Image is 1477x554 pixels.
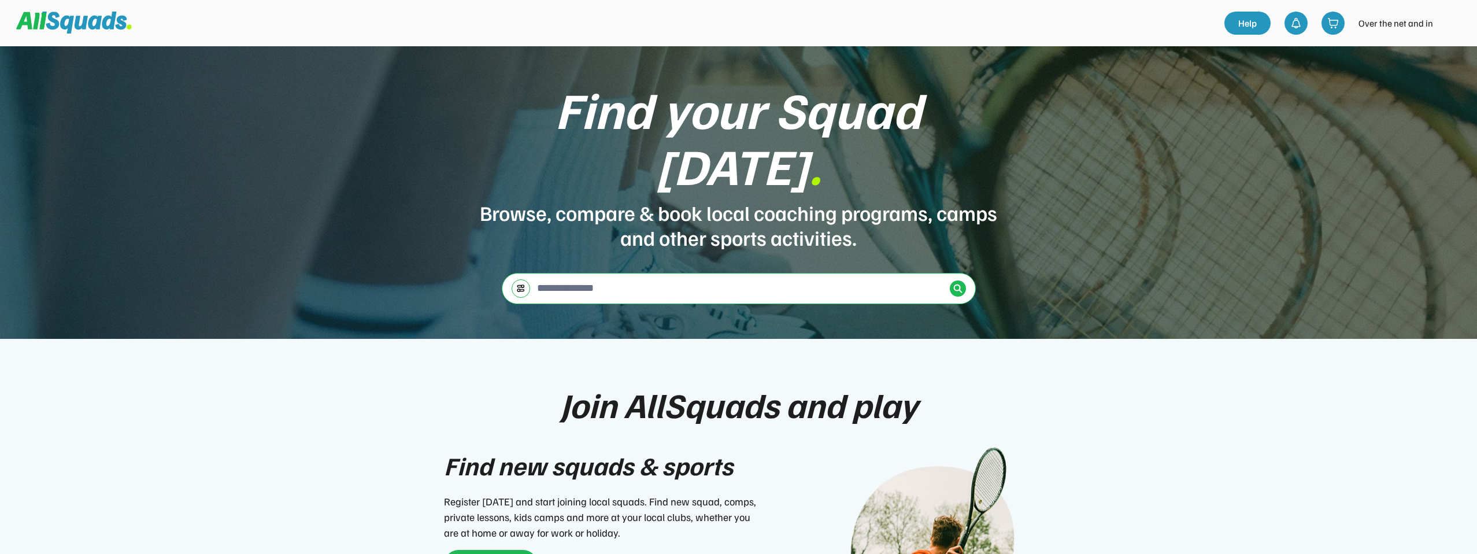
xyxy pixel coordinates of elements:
[1327,17,1339,29] img: shopping-cart-01%20%281%29.svg
[809,133,821,197] font: .
[479,81,999,193] div: Find your Squad [DATE]
[953,284,963,293] img: Icon%20%2838%29.svg
[444,446,733,485] div: Find new squads & sports
[1440,12,1463,35] img: yH5BAEAAAAALAAAAAABAAEAAAIBRAA7
[479,200,999,250] div: Browse, compare & book local coaching programs, camps and other sports activities.
[1224,12,1271,35] a: Help
[444,494,762,541] div: Register [DATE] and start joining local squads. Find new squad, comps, private lessons, kids camp...
[1358,16,1433,30] div: Over the net and in
[1290,17,1302,29] img: bell-03%20%281%29.svg
[516,284,525,293] img: settings-03.svg
[16,12,132,34] img: Squad%20Logo.svg
[560,385,917,423] div: Join AllSquads and play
